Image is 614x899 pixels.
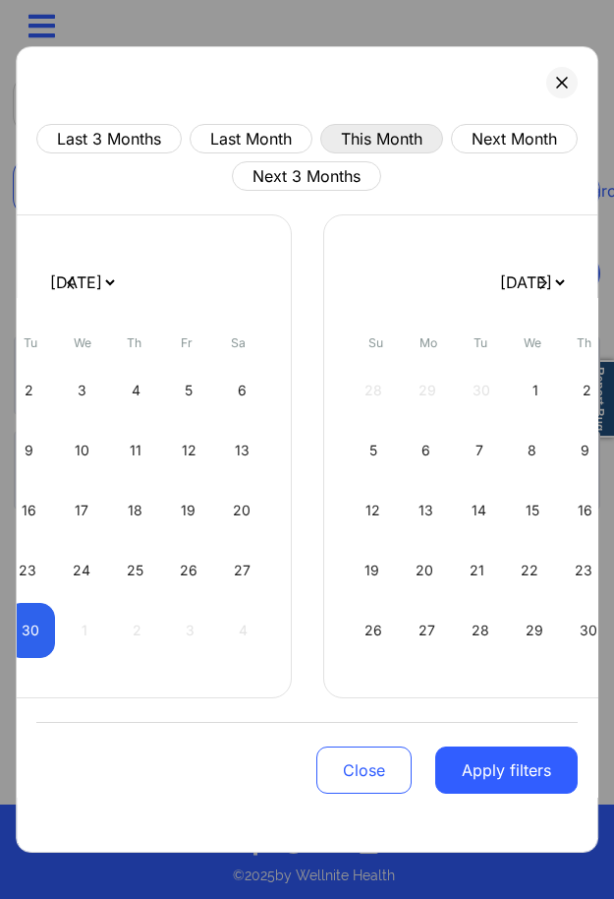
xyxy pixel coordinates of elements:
[403,483,451,538] div: Mon Oct 13 2025
[164,483,212,538] div: Fri Sep 19 2025
[320,124,443,153] button: This Month
[24,335,37,350] abbr: Tuesday
[350,603,399,658] div: Sun Oct 26 2025
[112,543,160,598] div: Thu Sep 25 2025
[58,543,107,598] div: Wed Sep 24 2025
[451,124,578,153] button: Next Month
[524,335,541,350] abbr: Wednesday
[565,603,614,658] div: Thu Oct 30 2025
[218,363,266,418] div: Sat Sep 06 2025
[219,543,267,598] div: Sat Sep 27 2025
[218,423,266,478] div: Sat Sep 13 2025
[350,543,396,598] div: Sun Oct 19 2025
[233,161,382,191] button: Next 3 Months
[403,423,451,478] div: Mon Oct 06 2025
[404,603,452,658] div: Mon Oct 27 2025
[165,543,214,598] div: Fri Sep 26 2025
[5,363,53,418] div: Tue Sep 02 2025
[112,363,160,418] div: Thu Sep 04 2025
[509,423,557,478] div: Wed Oct 08 2025
[36,124,182,153] button: Last 3 Months
[401,543,450,598] div: Mon Oct 20 2025
[511,603,560,658] div: Wed Oct 29 2025
[5,423,53,478] div: Tue Sep 09 2025
[435,747,578,794] button: Apply filters
[58,423,106,478] div: Wed Sep 10 2025
[218,483,267,538] div: Sat Sep 20 2025
[509,483,557,538] div: Wed Oct 15 2025
[369,335,384,350] abbr: Sunday
[578,335,592,350] abbr: Thursday
[564,363,611,418] div: Thu Oct 02 2025
[506,543,555,598] div: Wed Oct 22 2025
[457,603,506,658] div: Tue Oct 28 2025
[58,363,106,418] div: Wed Sep 03 2025
[456,483,504,538] div: Tue Oct 14 2025
[232,335,247,350] abbr: Saturday
[350,423,398,478] div: Sun Oct 05 2025
[190,124,312,153] button: Last Month
[58,483,106,538] div: Wed Sep 17 2025
[112,423,160,478] div: Thu Sep 11 2025
[111,483,159,538] div: Thu Sep 18 2025
[560,543,609,598] div: Thu Oct 23 2025
[512,363,559,418] div: Wed Oct 01 2025
[7,603,56,658] div: Tue Sep 30 2025
[74,335,91,350] abbr: Wednesday
[181,335,193,350] abbr: Friday
[4,543,53,598] div: Tue Sep 23 2025
[350,483,398,538] div: Sun Oct 12 2025
[165,423,213,478] div: Fri Sep 12 2025
[562,423,610,478] div: Thu Oct 09 2025
[5,483,53,538] div: Tue Sep 16 2025
[128,335,142,350] abbr: Thursday
[456,423,504,478] div: Tue Oct 07 2025
[165,363,213,418] div: Fri Sep 05 2025
[419,335,437,350] abbr: Monday
[562,483,610,538] div: Thu Oct 16 2025
[474,335,487,350] abbr: Tuesday
[455,543,501,598] div: Tue Oct 21 2025
[316,747,412,794] button: Close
